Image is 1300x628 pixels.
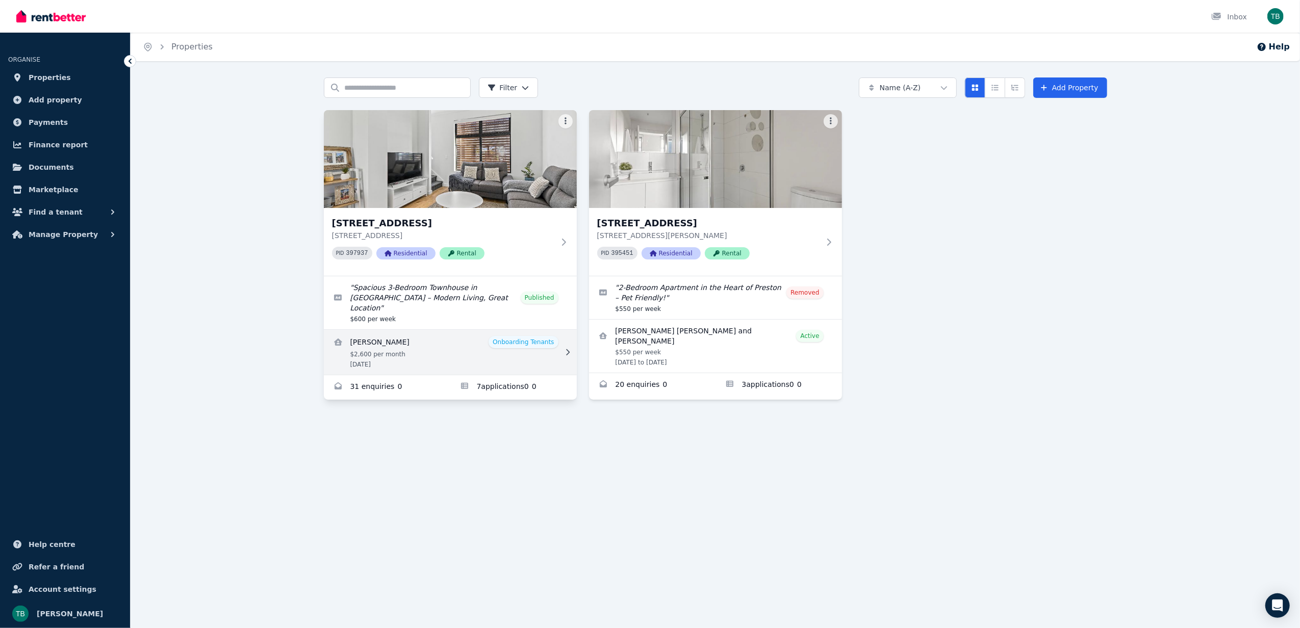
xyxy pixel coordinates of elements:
[29,561,84,573] span: Refer a friend
[488,83,518,93] span: Filter
[1267,8,1284,24] img: Tillyck Bevins
[324,375,450,400] a: Enquiries for 2/66 Conington Cres, Morphett Vale
[479,77,539,98] button: Filter
[8,557,122,577] a: Refer a friend
[346,250,368,257] code: 397937
[558,114,573,128] button: More options
[16,9,86,24] img: RentBetter
[1257,41,1290,53] button: Help
[440,247,485,259] span: Rental
[880,83,921,93] span: Name (A-Z)
[324,330,577,375] a: View details for Lachlan Viant
[716,373,842,398] a: Applications for 13/450 Bell St, Preston
[29,184,78,196] span: Marketplace
[8,224,122,245] button: Manage Property
[324,110,577,276] a: 2/66 Conington Cres, Morphett Vale[STREET_ADDRESS][STREET_ADDRESS]PID 397937ResidentialRental
[332,230,554,241] p: [STREET_ADDRESS]
[597,216,820,230] h3: [STREET_ADDRESS]
[29,538,75,551] span: Help centre
[37,608,103,620] span: [PERSON_NAME]
[965,77,1025,98] div: View options
[171,42,213,51] a: Properties
[324,110,577,208] img: 2/66 Conington Cres, Morphett Vale
[642,247,701,259] span: Residential
[29,139,88,151] span: Finance report
[8,579,122,599] a: Account settings
[859,77,957,98] button: Name (A-Z)
[1265,593,1290,618] div: Open Intercom Messenger
[29,71,71,84] span: Properties
[8,56,40,63] span: ORGANISE
[589,110,842,208] img: 13/450 Bell St, Preston
[611,250,633,257] code: 395451
[1005,77,1025,98] button: Expanded list view
[8,534,122,555] a: Help centre
[29,228,98,241] span: Manage Property
[8,157,122,177] a: Documents
[29,206,83,218] span: Find a tenant
[1211,12,1247,22] div: Inbox
[589,110,842,276] a: 13/450 Bell St, Preston[STREET_ADDRESS][STREET_ADDRESS][PERSON_NAME]PID 395451ResidentialRental
[589,373,716,398] a: Enquiries for 13/450 Bell St, Preston
[589,276,842,319] a: Edit listing: 2-Bedroom Apartment in the Heart of Preston – Pet Friendly!
[376,247,436,259] span: Residential
[8,112,122,133] a: Payments
[12,606,29,622] img: Tillyck Bevins
[965,77,985,98] button: Card view
[824,114,838,128] button: More options
[985,77,1005,98] button: Compact list view
[29,161,74,173] span: Documents
[131,33,225,61] nav: Breadcrumb
[336,250,344,256] small: PID
[332,216,554,230] h3: [STREET_ADDRESS]
[8,202,122,222] button: Find a tenant
[324,276,577,329] a: Edit listing: Spacious 3-Bedroom Townhouse in Morphett Vale – Modern Living, Great Location
[29,116,68,128] span: Payments
[29,583,96,595] span: Account settings
[8,135,122,155] a: Finance report
[8,67,122,88] a: Properties
[29,94,82,106] span: Add property
[8,179,122,200] a: Marketplace
[601,250,609,256] small: PID
[597,230,820,241] p: [STREET_ADDRESS][PERSON_NAME]
[589,320,842,373] a: View details for Atul Gaha Magar and Rashmi Chhetri
[705,247,750,259] span: Rental
[1033,77,1107,98] a: Add Property
[450,375,577,400] a: Applications for 2/66 Conington Cres, Morphett Vale
[8,90,122,110] a: Add property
